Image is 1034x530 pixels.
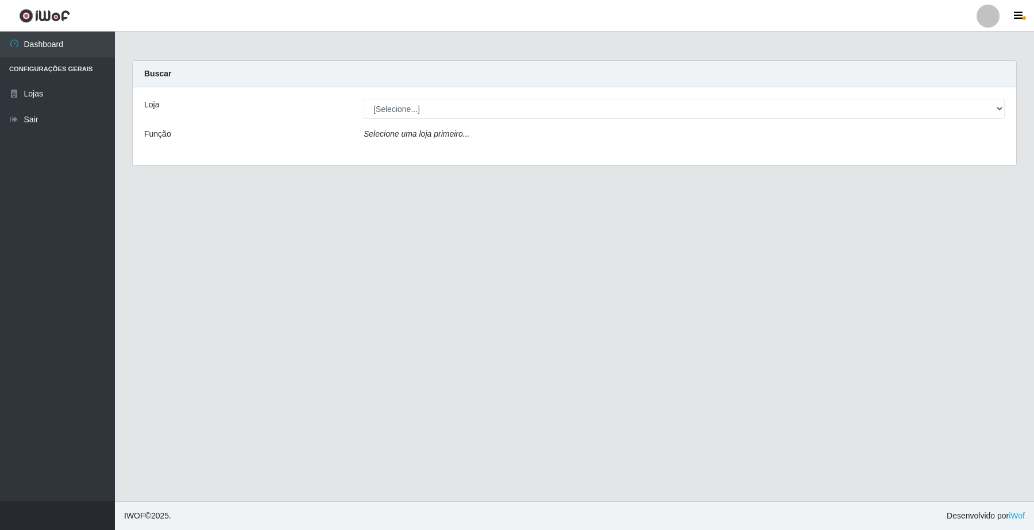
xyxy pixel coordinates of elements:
strong: Buscar [144,69,171,78]
i: Selecione uma loja primeiro... [364,129,469,138]
label: Função [144,128,171,140]
span: Desenvolvido por [947,510,1025,522]
a: iWof [1009,511,1025,520]
span: © 2025 . [124,510,171,522]
label: Loja [144,99,159,111]
img: CoreUI Logo [19,9,70,23]
span: IWOF [124,511,145,520]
